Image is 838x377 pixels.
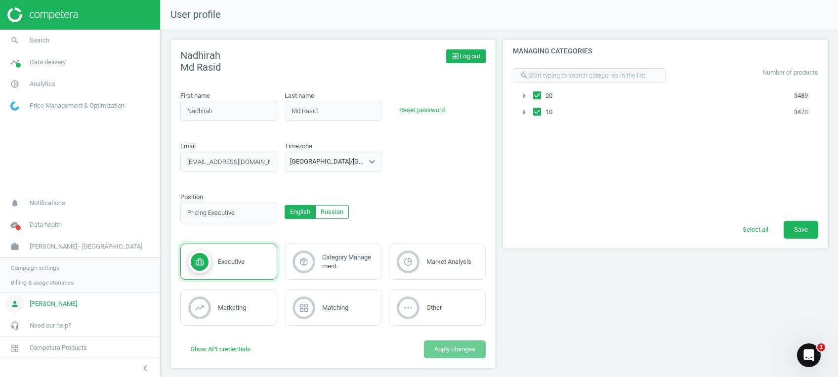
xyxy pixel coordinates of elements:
[544,108,554,117] span: 10
[133,362,158,375] button: chevron_left
[5,237,24,256] i: work
[30,36,49,45] span: Search
[139,362,151,374] i: chevron_left
[30,199,65,208] span: Notifications
[30,58,66,67] span: Data delivery
[10,101,19,111] img: wGWNvw8QSZomAAAAABJRU5ErkJggg==
[180,152,277,171] input: email_placeholder
[30,343,87,352] span: Competera Products
[285,205,316,219] button: English
[518,106,530,118] i: arrow_right
[180,193,203,202] label: Position
[322,253,371,270] span: Category Management
[5,31,24,50] i: search
[285,91,314,100] label: Last name
[426,304,442,311] span: Other
[161,8,221,22] span: User profile
[5,75,24,93] i: pie_chart_outlined
[30,321,71,330] span: Need our help?
[11,279,74,287] span: Billing & usage statistics
[817,343,825,351] span: 1
[180,49,330,73] h2: Nadhirah Md Rasid
[518,90,530,103] button: arrow_right
[290,157,364,166] div: [GEOGRAPHIC_DATA]/[GEOGRAPHIC_DATA]
[424,340,486,358] button: Apply changes
[5,294,24,313] i: person
[5,53,24,72] i: timeline
[30,220,62,229] span: Data health
[794,108,818,117] span: 3473
[180,91,210,100] label: First name
[11,264,59,272] span: Campaign settings
[732,221,779,239] button: Select all
[666,68,818,77] p: Number of products
[452,52,480,61] span: Log out
[180,101,277,121] input: first_name_placeholder
[797,343,821,367] iframe: Intercom live chat
[322,304,348,311] span: Matching
[285,142,312,151] label: Timezone
[7,7,78,22] img: ajHJNr6hYgQAAAAASUVORK5CYII=
[452,52,460,60] i: exit_to_app
[513,68,666,83] input: Start typing to search categories in the list
[218,258,245,265] span: Executive
[503,40,828,63] h4: Managing categories
[218,304,246,311] span: Marketing
[544,91,554,100] span: 20
[5,316,24,335] i: headset_mic
[180,142,196,151] label: Email
[180,203,277,222] input: position
[30,299,77,308] span: [PERSON_NAME]
[794,225,808,234] span: Save
[426,258,471,265] span: Market Analysis
[784,221,818,239] button: Save
[5,215,24,234] i: cloud_done
[30,242,142,251] span: [PERSON_NAME] - [GEOGRAPHIC_DATA]
[743,225,768,234] span: Select all
[518,106,530,119] button: arrow_right
[30,101,125,110] span: Price Management & Optimization
[389,101,455,119] button: Reset password
[30,80,55,88] span: Analytics
[180,340,261,358] button: Show API credentials
[518,90,530,102] i: arrow_right
[794,91,818,100] span: 3489
[315,205,349,219] button: Russian
[5,194,24,212] i: notifications
[446,49,486,63] a: exit_to_appLog out
[285,101,381,121] input: last_name_placeholder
